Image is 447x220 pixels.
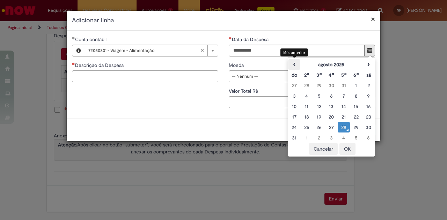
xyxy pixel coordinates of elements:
[300,59,362,70] th: agosto 2025. Alternar mês
[302,113,311,120] div: 18 August 2025 Monday
[88,45,200,56] span: 72050801 - Viagem - Alimentação
[229,62,245,68] span: Moeda
[327,82,336,89] div: 30 July 2025 Wednesday
[364,103,373,110] div: 16 August 2025 Saturday
[352,92,360,99] div: 08 August 2025 Friday
[290,103,299,110] div: 10 August 2025 Sunday
[302,82,311,89] div: 28 July 2025 Monday
[300,70,313,80] th: Segunda-feira
[72,70,218,82] input: Descrição da Despesa
[364,45,375,56] button: Mostrar calendário para Data da Despesa
[229,88,259,94] span: Valor Total R$
[232,71,361,82] span: -- Nenhum --
[352,103,360,110] div: 15 August 2025 Friday
[339,103,348,110] div: 14 August 2025 Thursday
[364,124,373,131] div: 30 August 2025 Saturday
[288,57,375,157] div: Escolher data
[315,92,323,99] div: 05 August 2025 Tuesday
[290,82,299,89] div: 27 July 2025 Sunday
[352,113,360,120] div: 22 August 2025 Friday
[339,113,348,120] div: 21 August 2025 Thursday
[288,59,300,70] th: Mês anterior
[229,96,375,108] input: Valor Total R$
[350,70,362,80] th: Sexta-feira
[352,124,360,131] div: 29 August 2025 Friday
[364,134,373,141] div: 06 September 2025 Saturday
[302,124,311,131] div: 25 August 2025 Monday
[229,37,232,39] span: Necessários
[72,37,75,39] span: Obrigatório Preenchido
[302,103,311,110] div: 11 August 2025 Monday
[302,134,311,141] div: 01 September 2025 Monday
[371,15,375,23] button: Fechar modal
[315,103,323,110] div: 12 August 2025 Tuesday
[339,134,348,141] div: 04 September 2025 Thursday
[339,92,348,99] div: 07 August 2025 Thursday
[290,92,299,99] div: 03 August 2025 Sunday
[364,113,373,120] div: 23 August 2025 Saturday
[362,59,375,70] th: Próximo mês
[364,92,373,99] div: 09 August 2025 Saturday
[197,45,207,56] abbr: Limpar campo Conta contábil
[229,45,365,56] input: Data da Despesa
[309,143,338,155] button: Cancelar
[362,70,375,80] th: Sábado
[364,82,373,89] div: 02 August 2025 Saturday
[290,113,299,120] div: 17 August 2025 Sunday
[339,124,348,131] div: O seletor de data foi aberto.28 August 2025 Thursday
[85,45,218,56] a: 72050801 - Viagem - AlimentaçãoLimpar campo Conta contábil
[338,70,350,80] th: Quinta-feira
[315,82,323,89] div: 29 July 2025 Tuesday
[327,113,336,120] div: 20 August 2025 Wednesday
[288,70,300,80] th: Domingo
[313,70,325,80] th: Terça-feira
[327,124,336,131] div: 27 August 2025 Wednesday
[75,62,125,68] span: Descrição da Despesa
[339,82,348,89] div: 31 July 2025 Thursday
[232,36,270,43] span: Data da Despesa
[315,124,323,131] div: 26 August 2025 Tuesday
[327,134,336,141] div: 03 September 2025 Wednesday
[315,134,323,141] div: 02 September 2025 Tuesday
[290,124,299,131] div: 24 August 2025 Sunday
[327,92,336,99] div: 06 August 2025 Wednesday
[72,45,85,56] button: Conta contábil, Visualizar este registro 72050801 - Viagem - Alimentação
[72,16,375,25] h2: Adicionar linha
[325,70,337,80] th: Quarta-feira
[315,113,323,120] div: 19 August 2025 Tuesday
[290,134,299,141] div: 31 August 2025 Sunday
[339,143,356,155] button: OK
[72,62,75,65] span: Necessários
[327,103,336,110] div: 13 August 2025 Wednesday
[75,36,108,43] span: Necessários - Conta contábil
[352,82,360,89] div: 01 August 2025 Friday
[302,92,311,99] div: 04 August 2025 Monday
[280,48,308,56] div: Mês anterior
[352,134,360,141] div: 05 September 2025 Friday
